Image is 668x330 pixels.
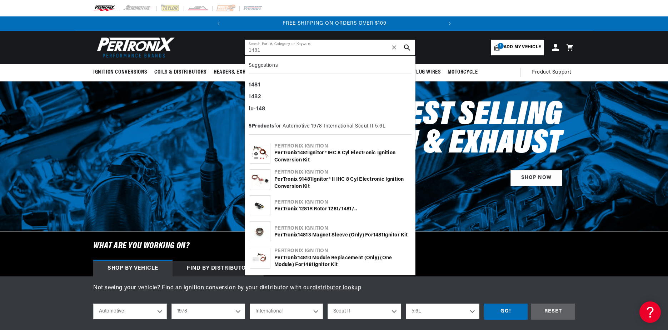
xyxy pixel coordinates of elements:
[274,206,410,213] div: PerTronix 1281R Rotor 1281/ /..
[250,304,323,319] select: Make
[154,69,206,76] span: Coils & Distributors
[93,261,173,276] div: Shop by vehicle
[328,304,401,319] select: Model
[249,91,412,103] div: 1482
[491,40,544,55] a: 1Add my vehicle
[274,255,410,269] div: PerTronix 0 Module replacement (only) (one module) for Ignitor Kit
[93,69,147,76] span: Ignition Conversions
[274,176,410,190] div: PerTronix 9 Ignitor® II IHC 8 cyl Electronic Ignition Conversion Kit
[226,20,443,27] div: Announcement
[274,232,410,239] div: PerTronix 3 Magnet Sleeve (only) for Ignitor Kit
[210,64,301,81] summary: Headers, Exhausts & Components
[443,16,457,31] button: Translation missing: en.sections.announcements.next_announcement
[274,143,410,150] div: Pertronix Ignition
[298,150,308,156] b: 1481
[274,247,410,255] div: Pertronix Ignition
[510,170,562,186] a: SHOP NOW
[173,261,264,276] div: Find by Distributor
[394,64,444,81] summary: Spark Plug Wires
[250,248,270,268] img: PerTronix 14810 Module replacement (only) (one module) for 1481 Ignitor Kit
[399,40,415,55] button: search button
[283,21,387,26] span: FREE SHIPPING ON ORDERS OVER $109
[298,255,308,261] b: 1481
[250,143,270,163] img: PerTronix 1481 Ignitor® IHC 8 cyl Electronic Ignition Conversion Kit
[75,232,593,260] h6: What are you working on?
[397,69,441,76] span: Spark Plug Wires
[532,69,571,76] span: Product Support
[250,196,270,216] img: PerTronix 1281R Rotor 1281/1481/..
[249,60,412,74] div: Suggestions
[342,206,352,212] b: 1481
[504,44,541,51] span: Add my vehicle
[93,284,575,293] p: Not seeing your vehicle? Find an ignition conversion by your distributor with our
[498,43,504,49] span: 1
[249,82,260,88] b: 1481
[93,304,167,319] select: Ride Type
[171,304,245,319] select: Year
[531,304,575,320] div: RESET
[249,103,412,115] div: lu-148
[406,304,479,319] select: Engine
[245,40,415,55] input: Search Part #, Category or Keyword
[93,64,151,81] summary: Ignition Conversions
[226,20,443,27] div: 2 of 2
[250,170,270,190] img: PerTronix 91481 Ignitor® II IHC 8 cyl Electronic Ignition Conversion Kit
[298,232,308,238] b: 1481
[448,69,478,76] span: Motorcycle
[250,222,270,242] img: PerTronix 14813 Magnet Sleeve (only) for 1481 Ignitor Kit
[444,64,481,81] summary: Motorcycle
[532,64,575,81] summary: Product Support
[274,150,410,164] div: PerTronix Ignitor® IHC 8 cyl Electronic Ignition Conversion Kit
[274,199,410,206] div: Pertronix Ignition
[93,35,175,60] img: Pertronix
[249,124,274,129] b: 5 Products
[274,169,410,176] div: Pertronix Ignition
[75,16,593,31] slideshow-component: Translation missing: en.sections.announcements.announcement_bar
[151,64,210,81] summary: Coils & Distributors
[249,120,412,135] div: for Automotive 1978 International Scout II 5.6L
[214,69,297,76] span: Headers, Exhausts & Components
[211,16,226,31] button: Translation missing: en.sections.announcements.previous_announcement
[303,262,314,267] b: 1481
[302,177,312,182] b: 1481
[274,225,410,232] div: Pertronix Ignition
[484,304,528,320] div: GO!
[373,232,384,238] b: 1481
[313,285,362,291] a: distributor lookup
